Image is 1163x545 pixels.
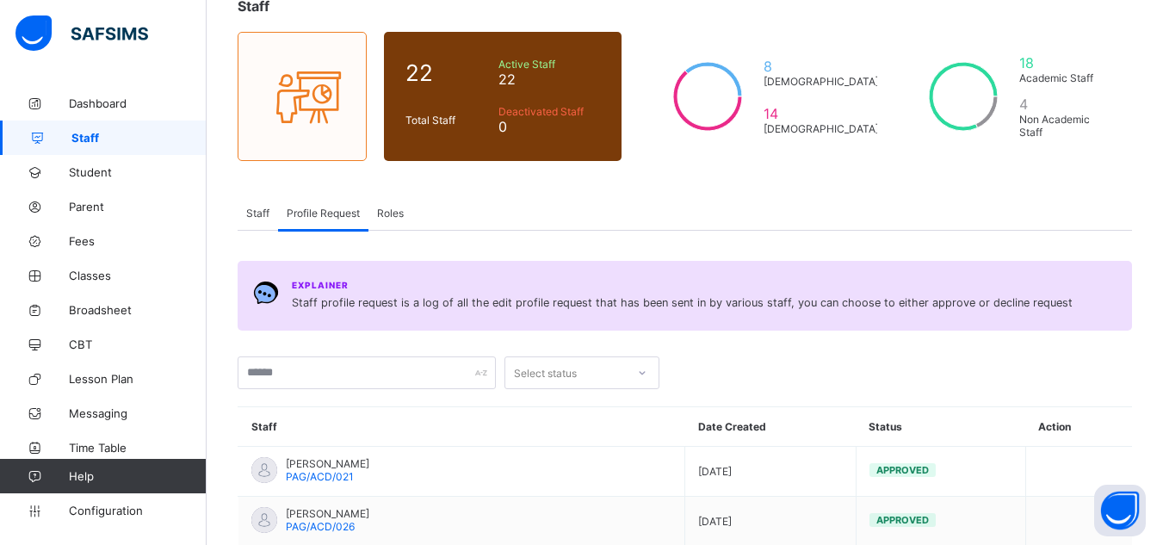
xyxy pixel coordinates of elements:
span: Configuration [69,504,206,517]
img: default.svg [251,457,277,483]
span: Student [69,165,207,179]
span: Staff profile request is a log of all the edit profile request that has been sent in by various s... [292,294,1073,312]
span: Lesson Plan [69,372,207,386]
th: Status [856,407,1025,447]
span: Classes [69,269,207,282]
span: Staff [71,131,207,145]
span: Academic Staff [1019,71,1110,84]
span: 18 [1019,54,1110,71]
span: 14 [764,105,879,122]
button: Open asap [1094,485,1146,536]
span: [DATE] [698,515,843,528]
span: Parent [69,200,207,214]
span: Roles [377,207,404,220]
span: PAG/ACD/026 [286,520,355,533]
img: default.svg [251,507,277,533]
span: PAG/ACD/021 [286,470,354,483]
div: Select status [514,356,577,389]
span: 0 [498,118,601,135]
span: Deactivated Staff [498,105,601,118]
span: Fees [69,234,207,248]
span: 22 [498,71,601,88]
th: Staff [238,407,685,447]
span: 8 [764,58,879,75]
span: CBT [69,338,207,351]
span: Approved [876,514,929,526]
span: Dashboard [69,96,207,110]
span: Staff [246,207,269,220]
span: 22 [405,59,490,86]
img: Chat.054c5d80b312491b9f15f6fadeacdca6.svg [253,280,279,306]
span: [DATE] [698,465,843,478]
img: safsims [15,15,148,52]
span: [PERSON_NAME] [286,507,369,520]
th: Date Created [685,407,857,447]
span: Active Staff [498,58,601,71]
span: Messaging [69,406,207,420]
span: Help [69,469,206,483]
span: Broadsheet [69,303,207,317]
span: [DEMOGRAPHIC_DATA] [764,75,879,88]
span: Approved [876,464,929,476]
span: Non Academic Staff [1019,113,1110,139]
span: Time Table [69,441,207,455]
span: 4 [1019,96,1110,113]
th: Action [1025,407,1132,447]
span: Profile Request [287,207,360,220]
span: [DEMOGRAPHIC_DATA] [764,122,879,135]
div: Total Staff [401,109,494,131]
span: [PERSON_NAME] [286,457,369,470]
span: Explainer [292,280,349,290]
